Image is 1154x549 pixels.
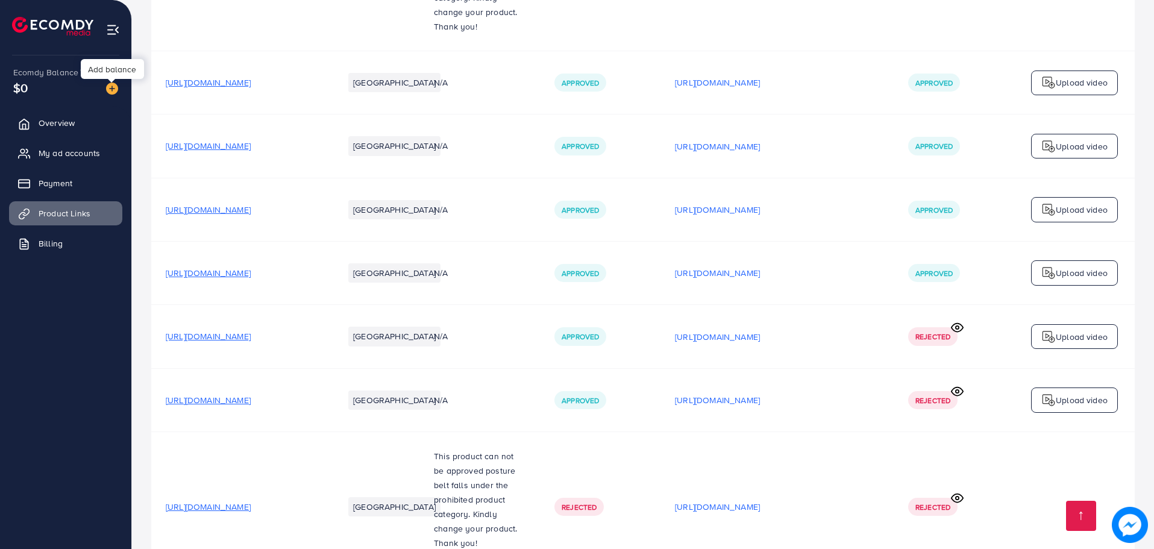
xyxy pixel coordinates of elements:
span: Approved [915,78,953,88]
span: Rejected [915,395,950,406]
span: Approved [562,268,599,278]
span: [URL][DOMAIN_NAME] [166,330,251,342]
span: Payment [39,177,72,189]
span: Rejected [915,502,950,512]
li: [GEOGRAPHIC_DATA] [348,327,441,346]
li: [GEOGRAPHIC_DATA] [348,391,441,410]
span: Product Links [39,207,90,219]
img: image [106,83,118,95]
span: Rejected [562,502,597,512]
span: N/A [434,77,448,89]
span: [URL][DOMAIN_NAME] [166,140,251,152]
span: Approved [915,268,953,278]
a: Overview [9,111,122,135]
img: logo [1041,75,1056,90]
span: N/A [434,394,448,406]
img: image [1112,507,1147,542]
img: logo [1041,202,1056,217]
a: My ad accounts [9,141,122,165]
p: [URL][DOMAIN_NAME] [675,330,760,344]
p: Upload video [1056,393,1108,407]
span: Overview [39,117,75,129]
li: [GEOGRAPHIC_DATA] [348,263,441,283]
img: logo [1041,393,1056,407]
a: Product Links [9,201,122,225]
span: [URL][DOMAIN_NAME] [166,501,251,513]
li: [GEOGRAPHIC_DATA] [348,200,441,219]
p: [URL][DOMAIN_NAME] [675,393,760,407]
p: Upload video [1056,75,1108,90]
p: [URL][DOMAIN_NAME] [675,139,760,154]
li: [GEOGRAPHIC_DATA] [348,73,441,92]
img: logo [1041,266,1056,280]
span: $0 [13,79,28,96]
span: Billing [39,237,63,249]
p: [URL][DOMAIN_NAME] [675,75,760,90]
a: Billing [9,231,122,256]
li: [GEOGRAPHIC_DATA] [348,136,441,155]
img: logo [1041,139,1056,154]
span: Approved [915,141,953,151]
span: N/A [434,330,448,342]
span: [URL][DOMAIN_NAME] [166,77,251,89]
a: Payment [9,171,122,195]
p: [URL][DOMAIN_NAME] [675,500,760,514]
span: Approved [562,205,599,215]
span: Ecomdy Balance [13,66,78,78]
p: Upload video [1056,139,1108,154]
p: Upload video [1056,202,1108,217]
span: [URL][DOMAIN_NAME] [166,267,251,279]
span: Rejected [915,331,950,342]
img: menu [106,23,120,37]
div: Add balance [81,59,144,79]
img: logo [12,17,93,36]
span: My ad accounts [39,147,100,159]
span: N/A [434,267,448,279]
p: Upload video [1056,330,1108,344]
p: [URL][DOMAIN_NAME] [675,202,760,217]
span: Approved [562,141,599,151]
span: N/A [434,204,448,216]
p: [URL][DOMAIN_NAME] [675,266,760,280]
span: Approved [562,395,599,406]
span: Approved [915,205,953,215]
p: Upload video [1056,266,1108,280]
span: Approved [562,331,599,342]
span: [URL][DOMAIN_NAME] [166,394,251,406]
img: logo [1041,330,1056,344]
span: N/A [434,140,448,152]
span: [URL][DOMAIN_NAME] [166,204,251,216]
span: Approved [562,78,599,88]
li: [GEOGRAPHIC_DATA] [348,497,441,516]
